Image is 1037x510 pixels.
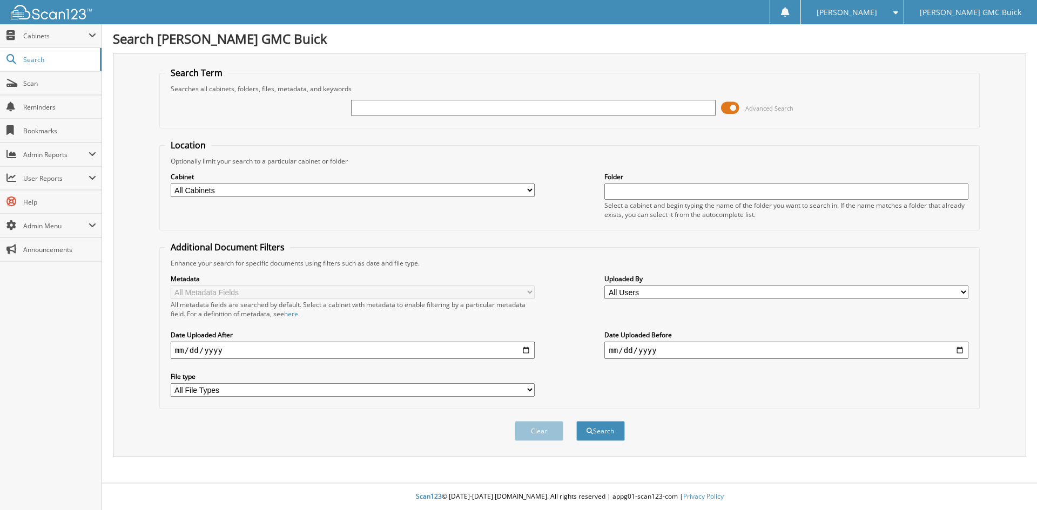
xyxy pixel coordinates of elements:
[165,157,974,166] div: Optionally limit your search to a particular cabinet or folder
[171,342,535,359] input: start
[23,198,96,207] span: Help
[604,201,968,219] div: Select a cabinet and begin typing the name of the folder you want to search in. If the name match...
[23,79,96,88] span: Scan
[604,342,968,359] input: end
[920,9,1021,16] span: [PERSON_NAME] GMC Buick
[515,421,563,441] button: Clear
[23,55,95,64] span: Search
[576,421,625,441] button: Search
[11,5,92,19] img: scan123-logo-white.svg
[23,31,89,40] span: Cabinets
[171,274,535,283] label: Metadata
[165,259,974,268] div: Enhance your search for specific documents using filters such as date and file type.
[171,172,535,181] label: Cabinet
[683,492,724,501] a: Privacy Policy
[23,221,89,230] span: Admin Menu
[745,104,793,112] span: Advanced Search
[165,241,290,253] legend: Additional Document Filters
[604,172,968,181] label: Folder
[23,245,96,254] span: Announcements
[23,174,89,183] span: User Reports
[165,139,211,151] legend: Location
[165,67,228,79] legend: Search Term
[604,330,968,339] label: Date Uploaded Before
[171,300,535,318] div: All metadata fields are searched by default. Select a cabinet with metadata to enable filtering b...
[23,126,96,135] span: Bookmarks
[171,330,535,339] label: Date Uploaded After
[171,372,535,381] label: File type
[817,9,877,16] span: [PERSON_NAME]
[165,84,974,93] div: Searches all cabinets, folders, files, metadata, and keywords
[604,274,968,283] label: Uploaded By
[113,30,1026,47] h1: Search [PERSON_NAME] GMC Buick
[416,492,442,501] span: Scan123
[102,484,1037,510] div: © [DATE]-[DATE] [DOMAIN_NAME]. All rights reserved | appg01-scan123-com |
[23,150,89,159] span: Admin Reports
[284,309,298,318] a: here
[23,103,96,112] span: Reminders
